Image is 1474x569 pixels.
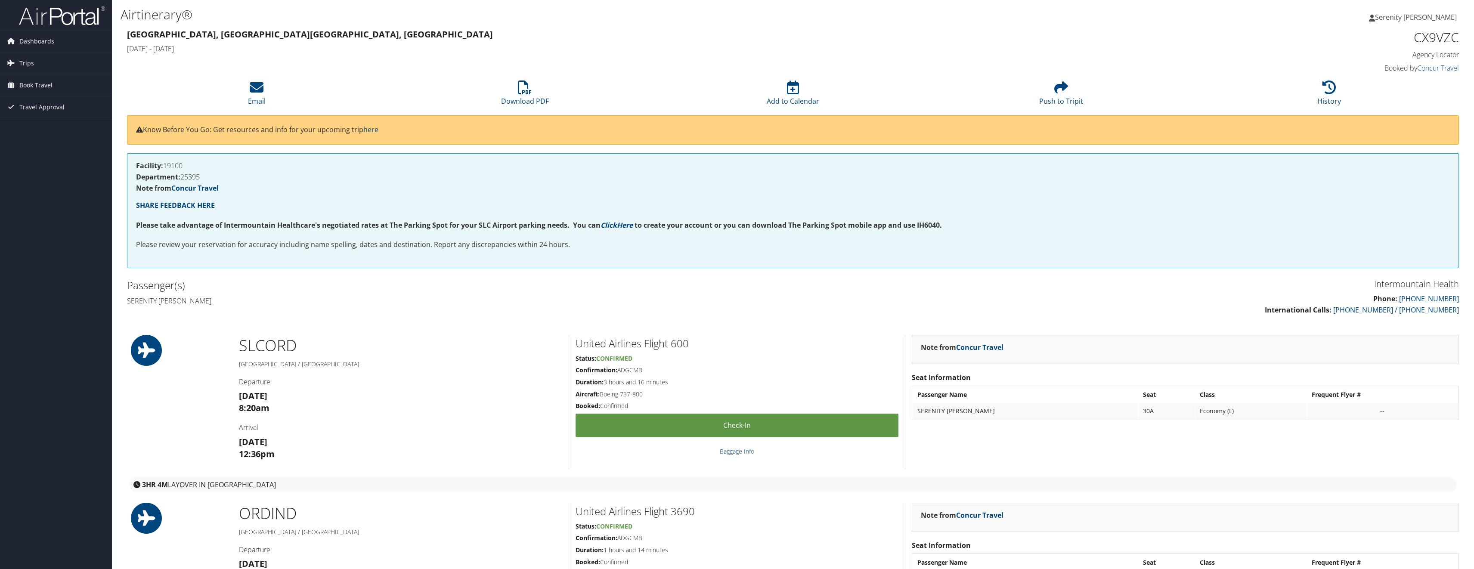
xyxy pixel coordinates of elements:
[136,173,1450,180] h4: 25395
[1136,50,1459,59] h4: Agency Locator
[913,403,1137,419] td: SERENITY [PERSON_NAME]
[127,28,493,40] strong: [GEOGRAPHIC_DATA], [GEOGRAPHIC_DATA] [GEOGRAPHIC_DATA], [GEOGRAPHIC_DATA]
[576,378,604,386] strong: Duration:
[635,220,942,230] strong: to create your account or you can download The Parking Spot mobile app and use IH6040.
[1139,403,1195,419] td: 30A
[129,477,1457,492] div: layover in [GEOGRAPHIC_DATA]
[576,390,898,399] h5: Boeing 737-800
[921,343,1003,352] strong: Note from
[239,503,562,524] h1: ORD IND
[576,366,617,374] strong: Confirmation:
[239,390,267,402] strong: [DATE]
[720,447,754,455] a: Baggage Info
[239,423,562,432] h4: Arrival
[19,96,65,118] span: Travel Approval
[576,534,898,542] h5: ADGCMB
[501,85,549,106] a: Download PDF
[136,220,601,230] strong: Please take advantage of Intermountain Healthcare's negotiated rates at The Parking Spot for your...
[576,558,898,566] h5: Confirmed
[239,436,267,448] strong: [DATE]
[1139,387,1195,402] th: Seat
[248,85,266,106] a: Email
[576,546,604,554] strong: Duration:
[19,74,53,96] span: Book Travel
[1375,12,1457,22] span: Serenity [PERSON_NAME]
[912,373,971,382] strong: Seat Information
[239,448,275,460] strong: 12:36pm
[576,354,596,362] strong: Status:
[19,6,105,26] img: airportal-logo.png
[136,162,1450,169] h4: 19100
[127,44,1123,53] h4: [DATE] - [DATE]
[956,510,1003,520] a: Concur Travel
[601,220,617,230] a: Click
[576,414,898,437] a: Check-in
[921,510,1003,520] strong: Note from
[1333,305,1459,315] a: [PHONE_NUMBER] / [PHONE_NUMBER]
[239,335,562,356] h1: SLC ORD
[576,378,898,387] h5: 3 hours and 16 minutes
[912,541,971,550] strong: Seat Information
[1417,63,1459,73] a: Concur Travel
[913,387,1137,402] th: Passenger Name
[239,545,562,554] h4: Departure
[1195,403,1307,419] td: Economy (L)
[596,522,632,530] span: Confirmed
[956,343,1003,352] a: Concur Travel
[576,366,898,374] h5: ADGCMB
[576,402,898,410] h5: Confirmed
[576,534,617,542] strong: Confirmation:
[1136,28,1459,46] h1: CX9VZC
[1373,294,1397,303] strong: Phone:
[617,220,633,230] a: Here
[363,125,378,134] a: here
[142,480,168,489] strong: 3HR 4M
[576,336,898,351] h2: United Airlines Flight 600
[136,124,1450,136] p: Know Before You Go: Get resources and info for your upcoming trip
[596,354,632,362] span: Confirmed
[136,239,1450,250] p: Please review your reservation for accuracy including name spelling, dates and destination. Repor...
[127,296,787,306] h4: Serenity [PERSON_NAME]
[19,31,54,52] span: Dashboards
[239,360,562,368] h5: [GEOGRAPHIC_DATA] / [GEOGRAPHIC_DATA]
[576,558,600,566] strong: Booked:
[576,546,898,554] h5: 1 hours and 14 minutes
[1317,85,1341,106] a: History
[576,504,898,519] h2: United Airlines Flight 3690
[136,161,163,170] strong: Facility:
[576,402,600,410] strong: Booked:
[121,6,1017,24] h1: Airtinerary®
[576,390,600,398] strong: Aircraft:
[799,278,1459,290] h3: Intermountain Health
[1399,294,1459,303] a: [PHONE_NUMBER]
[171,183,219,193] a: Concur Travel
[1369,4,1465,30] a: Serenity [PERSON_NAME]
[19,53,34,74] span: Trips
[1312,407,1453,415] div: --
[1307,387,1458,402] th: Frequent Flyer #
[127,278,787,293] h2: Passenger(s)
[239,377,562,387] h4: Departure
[1265,305,1332,315] strong: International Calls:
[576,522,596,530] strong: Status:
[239,402,269,414] strong: 8:20am
[1136,63,1459,73] h4: Booked by
[136,201,215,210] a: SHARE FEEDBACK HERE
[1039,85,1083,106] a: Push to Tripit
[136,183,219,193] strong: Note from
[1195,387,1307,402] th: Class
[239,528,562,536] h5: [GEOGRAPHIC_DATA] / [GEOGRAPHIC_DATA]
[136,172,180,182] strong: Department:
[767,85,819,106] a: Add to Calendar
